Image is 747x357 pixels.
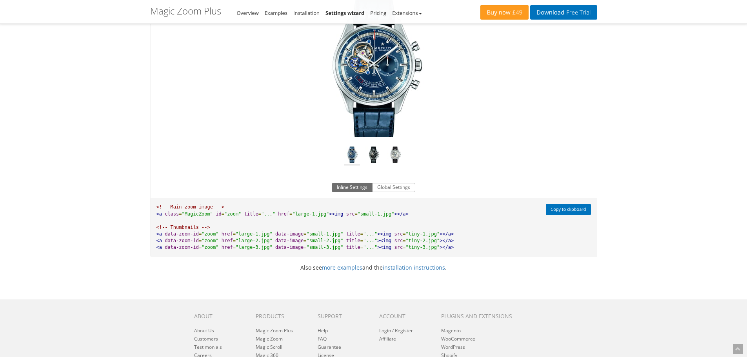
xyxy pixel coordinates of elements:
[332,183,373,192] button: Inline Settings
[377,238,391,243] span: ><img
[194,344,222,350] a: Testimonials
[256,344,282,350] a: Magic Scroll
[379,327,413,334] a: Login / Register
[236,231,273,237] span: "large-1.jpg"
[379,313,429,319] h6: Account
[360,245,363,250] span: =
[199,231,202,237] span: =
[307,238,344,243] span: "small-2.jpg"
[144,263,603,272] p: Also see and the .
[511,9,523,16] span: £49
[244,211,258,217] span: title
[346,231,360,237] span: title
[354,211,357,217] span: =
[236,238,273,243] span: "large-2.jpg"
[370,9,386,16] a: Pricing
[156,245,162,250] span: <a
[165,238,199,243] span: data-zoom-id
[363,231,377,237] span: "..."
[194,327,214,334] a: About Us
[394,238,403,243] span: src
[318,313,367,319] h6: Support
[405,231,440,237] span: "tiny-1.jpg"
[199,238,202,243] span: =
[344,147,360,165] a: Blue El Primero
[224,211,241,217] span: "zoom"
[293,9,320,16] a: Installation
[156,231,162,237] span: <a
[182,211,213,217] span: "MagicZoom"
[403,238,405,243] span: =
[318,327,328,334] a: Help
[256,335,283,342] a: Magic Zoom
[222,245,233,250] span: href
[360,231,363,237] span: =
[216,211,221,217] span: id
[222,231,233,237] span: href
[329,211,343,217] span: ><img
[156,225,210,230] span: <!-- Thumbnails -->
[480,5,529,20] a: Buy now£49
[307,245,344,250] span: "small-3.jpg"
[440,231,454,237] span: ></a>
[363,238,377,243] span: "..."
[265,9,287,16] a: Examples
[372,183,415,192] button: Global Settings
[156,204,224,210] span: <!-- Main zoom image -->
[346,238,360,243] span: title
[383,264,445,271] a: installation instructions
[199,245,202,250] span: =
[346,245,360,250] span: title
[363,245,377,250] span: "..."
[377,245,391,250] span: ><img
[307,231,344,237] span: "small-1.jpg"
[150,6,221,16] h1: Magic Zoom Plus
[304,245,306,250] span: =
[530,5,597,20] a: DownloadFree Trial
[403,231,405,237] span: =
[202,245,218,250] span: "zoom"
[258,211,261,217] span: =
[289,211,292,217] span: =
[256,327,293,334] a: Magic Zoom Plus
[275,238,304,243] span: data-image
[194,335,218,342] a: Customers
[441,327,461,334] a: Magento
[304,231,306,237] span: =
[292,211,329,217] span: "large-1.jpg"
[275,231,304,237] span: data-image
[202,231,218,237] span: "zoom"
[233,238,236,243] span: =
[236,245,273,250] span: "large-3.jpg"
[237,9,259,16] a: Overview
[564,9,591,16] span: Free Trial
[222,211,224,217] span: =
[387,147,403,165] a: Silver El Primero
[394,211,409,217] span: ></a>
[165,231,199,237] span: data-zoom-id
[156,211,162,217] span: <a
[256,313,305,319] h6: Products
[394,231,403,237] span: src
[318,344,341,350] a: Guarantee
[325,9,364,16] a: Settings wizard
[275,245,304,250] span: data-image
[222,238,233,243] span: href
[365,147,382,165] a: Black El Primero
[405,238,440,243] span: "tiny-2.jpg"
[377,231,391,237] span: ><img
[441,335,475,342] a: WooCommerce
[156,238,162,243] span: <a
[441,344,465,350] a: WordPress
[165,211,179,217] span: class
[233,231,236,237] span: =
[233,245,236,250] span: =
[165,245,199,250] span: data-zoom-id
[403,245,405,250] span: =
[441,313,522,319] h6: Plugins and extensions
[278,211,289,217] span: href
[202,238,218,243] span: "zoom"
[318,335,327,342] a: FAQ
[358,211,394,217] span: "small-1.jpg"
[394,245,403,250] span: src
